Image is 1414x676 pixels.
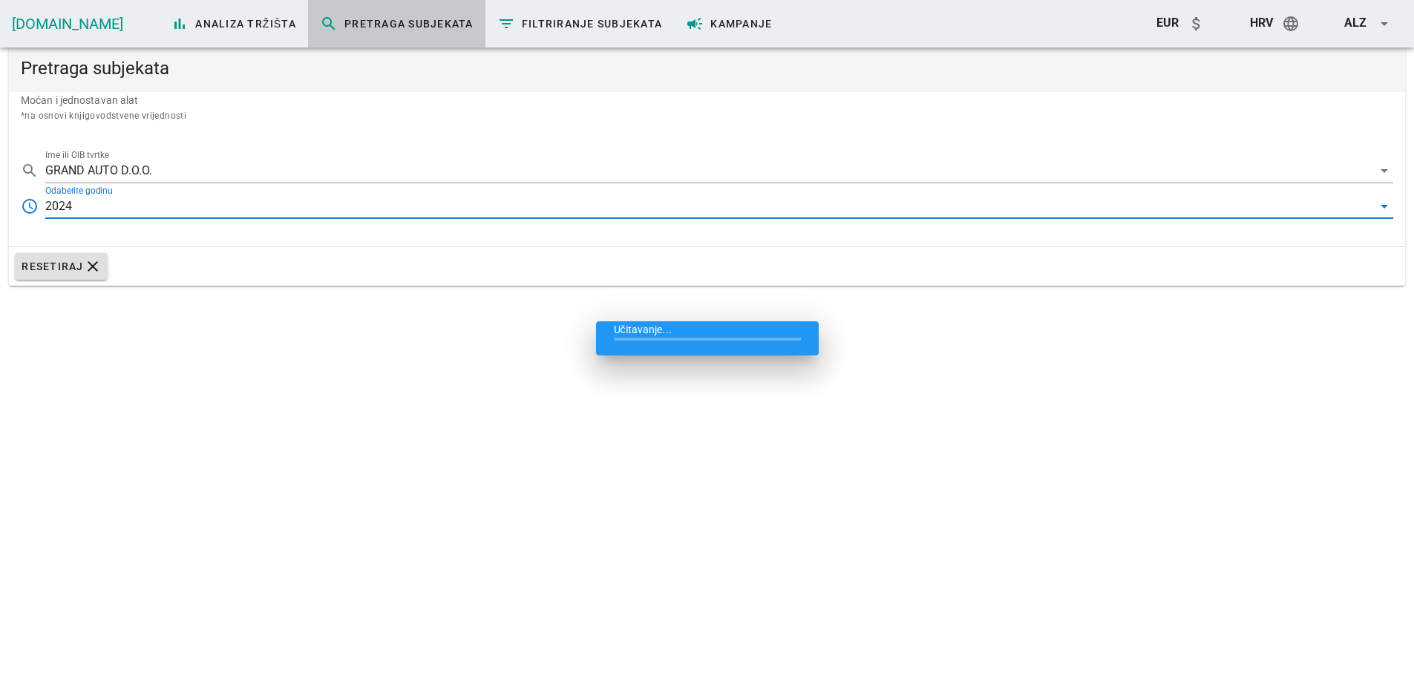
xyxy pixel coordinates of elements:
i: attach_money [1188,15,1205,33]
div: 2024 [45,200,72,213]
i: bar_chart [171,15,189,33]
i: arrow_drop_down [1375,197,1393,215]
i: clear [84,257,102,275]
span: hrv [1250,16,1273,30]
div: *na osnovi knjigovodstvene vrijednosti [21,108,1393,123]
label: Odaberite godinu [45,186,113,197]
button: Resetiraj [15,253,108,280]
div: Pretraga subjekata [9,45,1405,92]
span: Pretraga subjekata [320,15,474,33]
div: Moćan i jednostavan alat [9,92,1405,135]
i: filter_list [497,15,515,33]
i: arrow_drop_down [1375,15,1393,33]
i: arrow_drop_down [1375,162,1393,180]
i: search [21,162,39,180]
i: campaign [686,15,704,33]
a: [DOMAIN_NAME] [12,15,123,33]
span: Analiza tržišta [171,15,296,33]
i: search [320,15,338,33]
div: Odaberite godinu2024 [45,194,1393,218]
span: alz [1344,16,1366,30]
i: access_time [21,197,39,215]
i: language [1282,15,1300,33]
div: Učitavanje... [596,321,819,355]
label: Ime ili OIB tvrtke [45,150,109,161]
span: Filtriranje subjekata [497,15,663,33]
span: Kampanje [686,15,772,33]
span: EUR [1156,16,1179,30]
span: Resetiraj [21,257,102,275]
